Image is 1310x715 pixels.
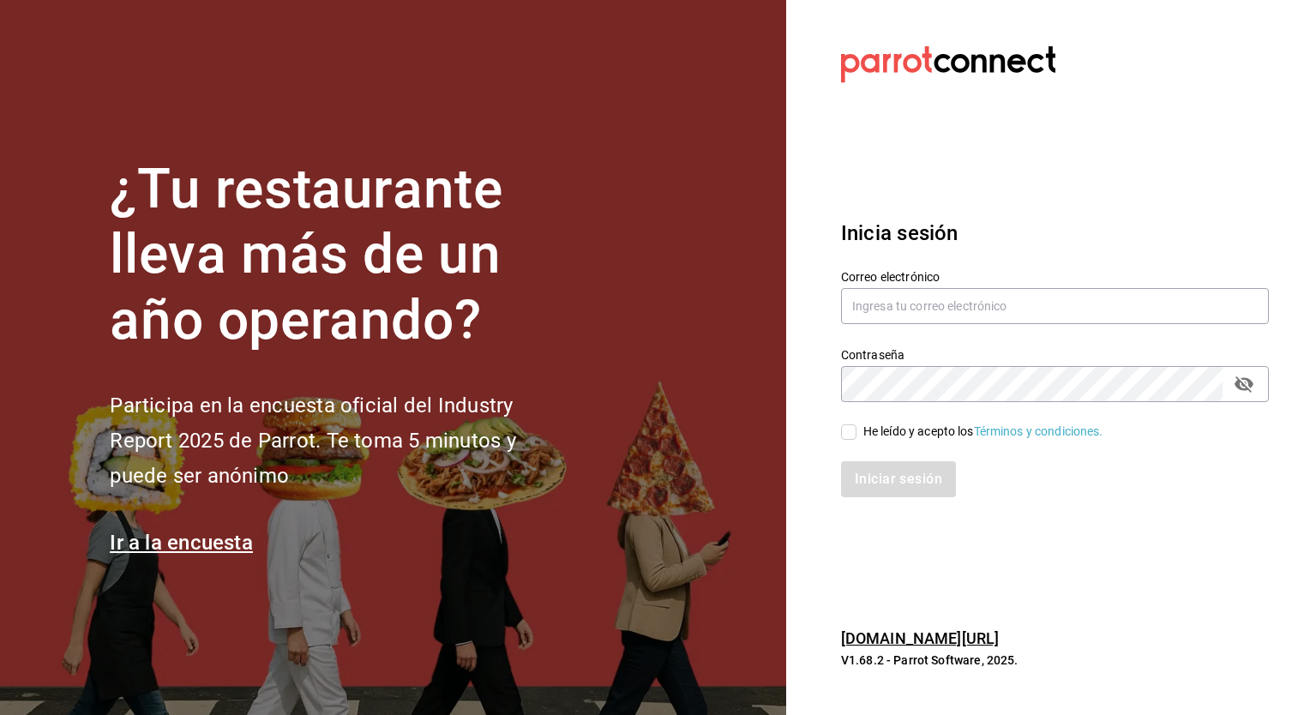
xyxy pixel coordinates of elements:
input: Ingresa tu correo electrónico [841,288,1269,324]
p: V1.68.2 - Parrot Software, 2025. [841,652,1269,669]
h2: Participa en la encuesta oficial del Industry Report 2025 de Parrot. Te toma 5 minutos y puede se... [110,388,573,493]
button: passwordField [1229,370,1259,399]
a: Ir a la encuesta [110,531,253,555]
a: Términos y condiciones. [974,424,1103,438]
h1: ¿Tu restaurante lleva más de un año operando? [110,157,573,354]
label: Contraseña [841,348,1269,360]
div: He leído y acepto los [863,423,1103,441]
a: [DOMAIN_NAME][URL] [841,629,999,647]
label: Correo electrónico [841,270,1269,282]
h3: Inicia sesión [841,218,1269,249]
